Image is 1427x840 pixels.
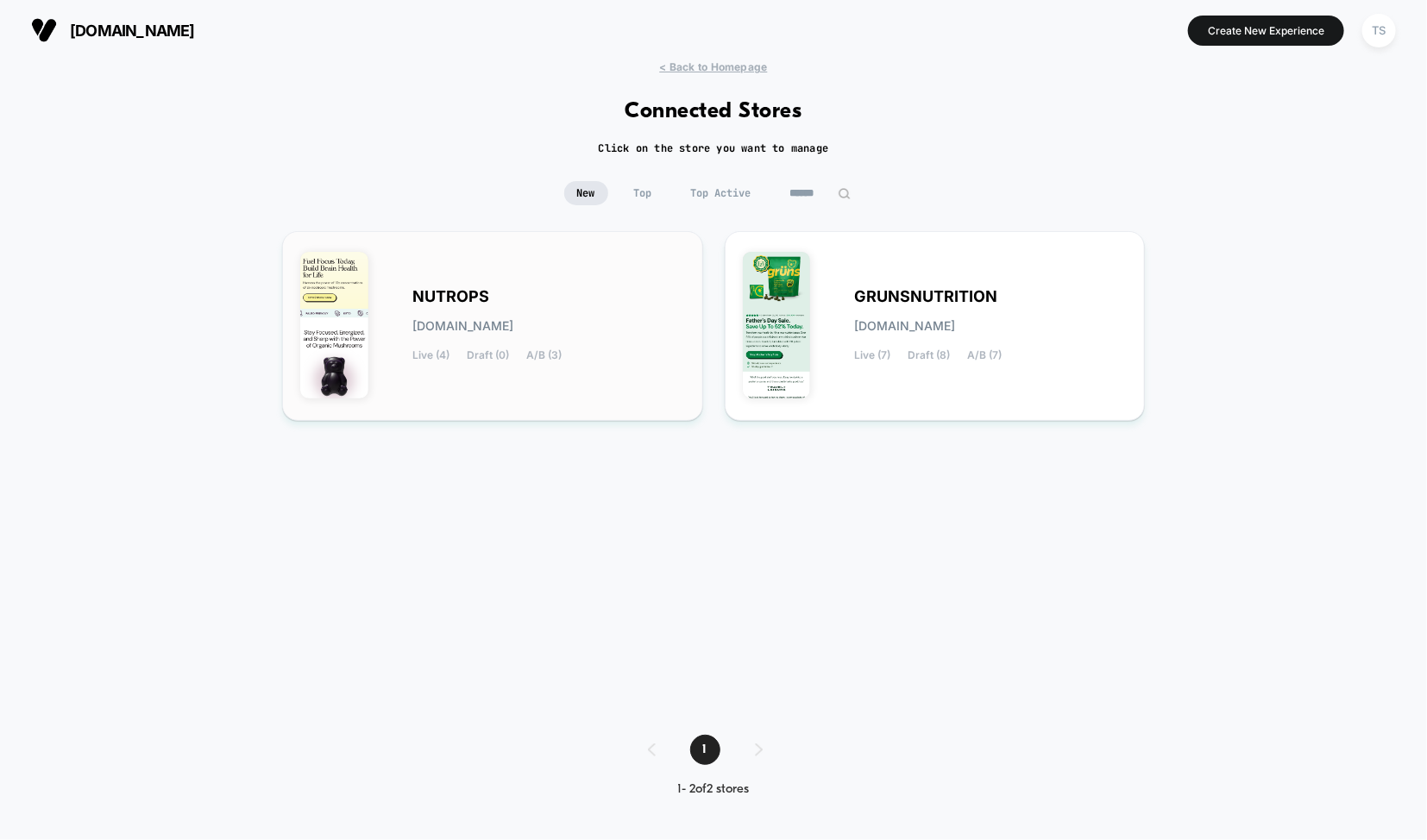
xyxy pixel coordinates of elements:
span: Draft (8) [908,349,951,361]
span: [DOMAIN_NAME] [70,22,195,40]
span: A/B (7) [968,349,1003,361]
span: Live (4) [412,349,449,361]
div: 1 - 2 of 2 stores [631,782,797,797]
span: 1 [690,735,720,765]
span: [DOMAIN_NAME] [412,320,513,332]
span: Top Active [678,181,764,205]
button: Create New Experience [1188,16,1344,46]
span: New [564,181,608,205]
span: Draft (0) [467,349,509,361]
span: GRUNSNUTRITION [855,291,998,303]
span: < Back to Homepage [659,60,767,73]
span: Top [621,181,665,205]
button: TS [1357,13,1401,48]
img: Visually logo [31,17,57,43]
span: [DOMAIN_NAME] [855,320,956,332]
button: [DOMAIN_NAME] [26,16,200,44]
img: edit [838,187,851,200]
h1: Connected Stores [625,99,802,124]
div: TS [1362,14,1396,47]
img: NUTROPS [300,252,368,398]
img: GRUNSNUTRITION [743,252,811,398]
span: NUTROPS [412,291,489,303]
span: Live (7) [855,349,891,361]
span: A/B (3) [526,349,562,361]
h2: Click on the store you want to manage [599,141,829,155]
